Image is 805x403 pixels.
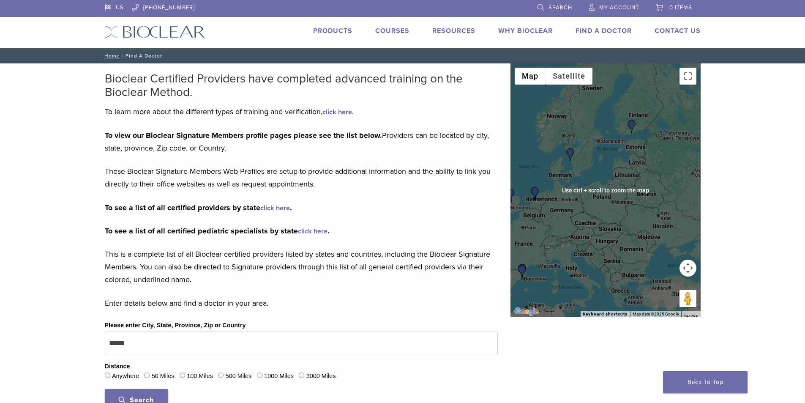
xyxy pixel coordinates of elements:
[98,48,707,63] nav: Find A Doctor
[513,306,540,317] a: Open this area in Google Maps (opens a new window)
[375,27,409,35] a: Courses
[599,4,639,11] span: My Account
[498,27,553,35] a: Why Bioclear
[655,27,701,35] a: Contact Us
[663,371,748,393] a: Back To Top
[322,108,352,116] a: click here
[105,226,330,236] strong: To see a list of all certified pediatric specialists by state .
[546,68,592,85] button: Show satellite imagery
[306,372,336,381] label: 3000 Miles
[504,189,517,202] div: Dr. Shuk Yin, Yip
[105,321,246,330] label: Please enter City, State, Province, Zip or Country
[187,372,213,381] label: 100 Miles
[105,72,498,99] h2: Bioclear Certified Providers have completed advanced training on the Bioclear Method.
[105,203,292,212] strong: To see a list of all certified providers by state .
[513,306,540,317] img: Google
[105,362,130,371] legend: Distance
[669,4,692,11] span: 0 items
[313,27,352,35] a: Products
[105,297,498,310] p: Enter details below and find a doctor in your area.
[576,27,632,35] a: Find A Doctor
[679,260,696,277] button: Map camera controls
[105,131,382,140] strong: To view our Bioclear Signature Members profile pages please see the list below.
[548,4,572,11] span: Search
[152,372,175,381] label: 50 Miles
[105,248,498,286] p: This is a complete list of all Bioclear certified providers listed by states and countries, inclu...
[112,372,139,381] label: Anywhere
[260,204,290,212] a: click here
[105,26,205,38] img: Bioclear
[679,290,696,307] button: Drag Pegman onto the map to open Street View
[564,148,577,162] div: Dr. Johan Hagman
[105,165,498,190] p: These Bioclear Signature Members Web Profiles are setup to provide additional information and the...
[120,54,126,58] span: /
[684,314,698,319] a: Terms (opens in new tab)
[583,311,628,317] button: Keyboard shortcuts
[298,227,327,236] a: click here
[516,264,529,277] div: Dr. Nadezwda Pinedo Piñango
[264,372,294,381] label: 1000 Miles
[625,120,639,133] div: Dr. Mikko Gustafsson
[226,372,252,381] label: 500 Miles
[432,27,475,35] a: Resources
[502,197,515,210] div: Dr. Richard Brooks
[105,129,498,154] p: Providers can be located by city, state, province, Zip code, or Country.
[515,68,546,85] button: Show street map
[528,187,542,200] div: Dr. Mercedes Robles-Medina
[679,68,696,85] button: Toggle fullscreen view
[105,105,498,118] p: To learn more about the different types of training and verification, .
[516,265,529,279] div: Dr. Patricia Gatón
[102,53,120,59] a: Home
[633,312,679,316] span: Map data ©2025 Google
